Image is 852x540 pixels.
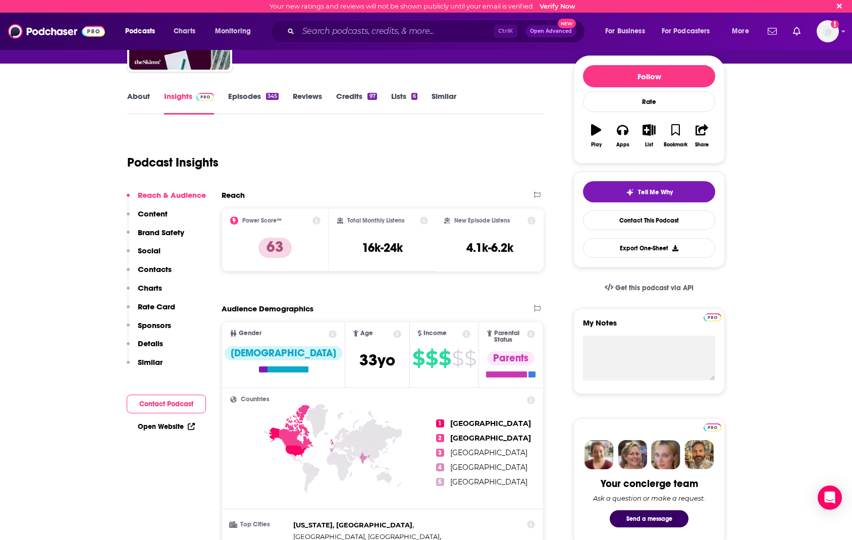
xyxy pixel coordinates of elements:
[651,440,680,469] img: Jules Profile
[138,320,171,330] p: Sponsors
[664,142,687,148] div: Bookmark
[817,20,839,42] button: Show profile menu
[167,23,201,39] a: Charts
[684,440,714,469] img: Jon Profile
[127,395,206,413] button: Contact Podcast
[239,330,261,337] span: Gender
[789,23,805,40] a: Show notifications dropdown
[436,419,444,427] span: 1
[127,155,219,170] h1: Podcast Insights
[222,304,313,313] h2: Audience Demographics
[494,330,525,343] span: Parental Status
[228,91,279,115] a: Episodes345
[432,91,456,115] a: Similar
[704,313,721,321] img: Podchaser Pro
[138,264,172,274] p: Contacts
[494,25,517,38] span: Ctrl K
[704,423,721,431] img: Podchaser Pro
[411,93,417,100] div: 6
[138,339,163,348] p: Details
[127,320,171,339] button: Sponsors
[270,3,575,10] div: Your new ratings and reviews will not be shown publicly until your email is verified.
[215,24,251,38] span: Monitoring
[127,264,172,283] button: Contacts
[704,312,721,321] a: Pro website
[127,357,163,376] button: Similar
[450,434,531,443] span: [GEOGRAPHIC_DATA]
[360,330,373,337] span: Age
[466,240,513,255] h3: 4.1k-6.2k
[127,283,162,302] button: Charts
[695,142,709,148] div: Share
[817,20,839,42] img: User Profile
[454,217,510,224] h2: New Episode Listens
[8,22,105,41] a: Podchaser - Follow, Share and Rate Podcasts
[174,24,195,38] span: Charts
[616,142,629,148] div: Apps
[583,181,715,202] button: tell me why sparkleTell Me Why
[583,65,715,87] button: Follow
[118,23,168,39] button: open menu
[127,246,161,264] button: Social
[439,350,451,366] span: $
[436,434,444,442] span: 2
[725,23,762,39] button: open menu
[662,118,688,154] button: Bookmark
[831,20,839,28] svg: Email not verified
[817,20,839,42] span: Logged in as Citichaser
[732,24,749,38] span: More
[450,463,527,472] span: [GEOGRAPHIC_DATA]
[127,339,163,357] button: Details
[636,118,662,154] button: List
[347,217,404,224] h2: Total Monthly Listens
[222,190,245,200] h2: Reach
[423,330,447,337] span: Income
[530,29,572,34] span: Open Advanced
[412,350,424,366] span: $
[127,91,150,115] a: About
[293,521,412,529] span: [US_STATE], [GEOGRAPHIC_DATA]
[138,209,168,219] p: Content
[464,350,476,366] span: $
[662,24,710,38] span: For Podcasters
[583,210,715,230] a: Contact This Podcast
[638,188,673,196] span: Tell Me Why
[540,3,575,10] a: Verify Now
[764,23,781,40] a: Show notifications dropdown
[242,217,282,224] h2: Power Score™
[138,228,184,237] p: Brand Safety
[593,494,705,502] div: Ask a question or make a request.
[293,519,414,531] span: ,
[425,350,438,366] span: $
[125,24,155,38] span: Podcasts
[450,448,527,457] span: [GEOGRAPHIC_DATA]
[704,422,721,431] a: Pro website
[196,93,214,101] img: Podchaser Pro
[436,449,444,457] span: 3
[452,350,463,366] span: $
[597,276,702,300] a: Get this podcast via API
[208,23,264,39] button: open menu
[583,91,715,112] div: Rate
[450,419,531,428] span: [GEOGRAPHIC_DATA]
[610,510,688,527] button: Send a message
[626,188,634,196] img: tell me why sparkle
[241,396,270,403] span: Countries
[336,91,377,115] a: Credits97
[609,118,635,154] button: Apps
[266,93,279,100] div: 345
[164,91,214,115] a: InsightsPodchaser Pro
[598,23,658,39] button: open menu
[689,118,715,154] button: Share
[138,357,163,367] p: Similar
[230,521,289,528] h3: Top Cities
[127,190,206,209] button: Reach & Audience
[615,284,694,292] span: Get this podcast via API
[605,24,645,38] span: For Business
[359,350,395,370] span: 33 yo
[487,351,535,365] div: Parents
[818,485,842,510] div: Open Intercom Messenger
[584,440,614,469] img: Sydney Profile
[583,118,609,154] button: Play
[601,477,698,490] div: Your concierge team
